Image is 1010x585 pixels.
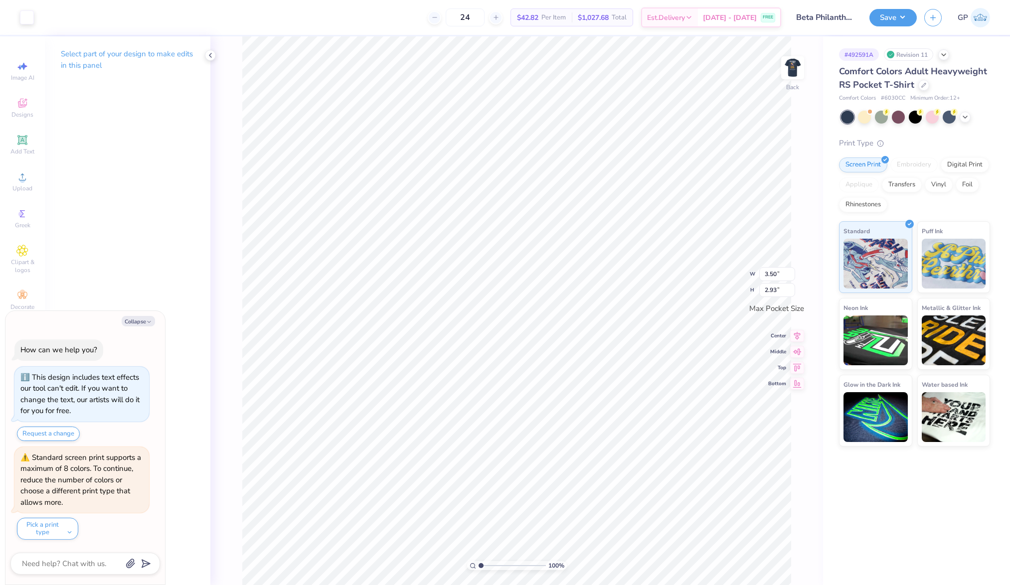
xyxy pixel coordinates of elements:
[941,157,989,172] div: Digital Print
[763,14,773,21] span: FREE
[869,9,917,26] button: Save
[925,177,953,192] div: Vinyl
[843,302,868,313] span: Neon Ink
[922,392,986,442] img: Water based Ink
[548,561,564,570] span: 100 %
[17,427,80,441] button: Request a change
[789,7,862,27] input: Untitled Design
[839,197,887,212] div: Rhinestones
[517,12,538,23] span: $42.82
[786,83,799,92] div: Back
[5,258,40,274] span: Clipart & logos
[541,12,566,23] span: Per Item
[10,303,34,311] span: Decorate
[839,157,887,172] div: Screen Print
[703,12,757,23] span: [DATE] - [DATE]
[17,518,78,540] button: Pick a print type
[922,302,981,313] span: Metallic & Glitter Ink
[122,316,155,326] button: Collapse
[922,226,943,236] span: Puff Ink
[956,177,979,192] div: Foil
[783,58,803,78] img: Back
[839,65,987,91] span: Comfort Colors Adult Heavyweight RS Pocket T-Shirt
[843,226,870,236] span: Standard
[20,372,140,416] div: This design includes text effects our tool can't edit. If you want to change the text, our artist...
[61,48,194,71] p: Select part of your design to make edits in this panel
[768,348,786,355] span: Middle
[839,48,879,61] div: # 492591A
[922,315,986,365] img: Metallic & Glitter Ink
[843,239,908,289] img: Standard
[15,221,30,229] span: Greek
[20,452,141,507] div: Standard screen print supports a maximum of 8 colors. To continue, reduce the number of colors or...
[10,147,34,155] span: Add Text
[647,12,685,23] span: Est. Delivery
[890,157,938,172] div: Embroidery
[612,12,627,23] span: Total
[839,94,876,103] span: Comfort Colors
[881,94,905,103] span: # 6030CC
[768,364,786,371] span: Top
[843,315,908,365] img: Neon Ink
[839,138,990,149] div: Print Type
[12,184,32,192] span: Upload
[958,8,990,27] a: GP
[768,380,786,387] span: Bottom
[839,177,879,192] div: Applique
[884,48,933,61] div: Revision 11
[971,8,990,27] img: Gene Padilla
[958,12,968,23] span: GP
[578,12,609,23] span: $1,027.68
[922,239,986,289] img: Puff Ink
[11,74,34,82] span: Image AI
[768,332,786,339] span: Center
[446,8,485,26] input: – –
[11,111,33,119] span: Designs
[843,379,900,390] span: Glow in the Dark Ink
[910,94,960,103] span: Minimum Order: 12 +
[922,379,968,390] span: Water based Ink
[882,177,922,192] div: Transfers
[20,345,97,355] div: How can we help you?
[843,392,908,442] img: Glow in the Dark Ink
